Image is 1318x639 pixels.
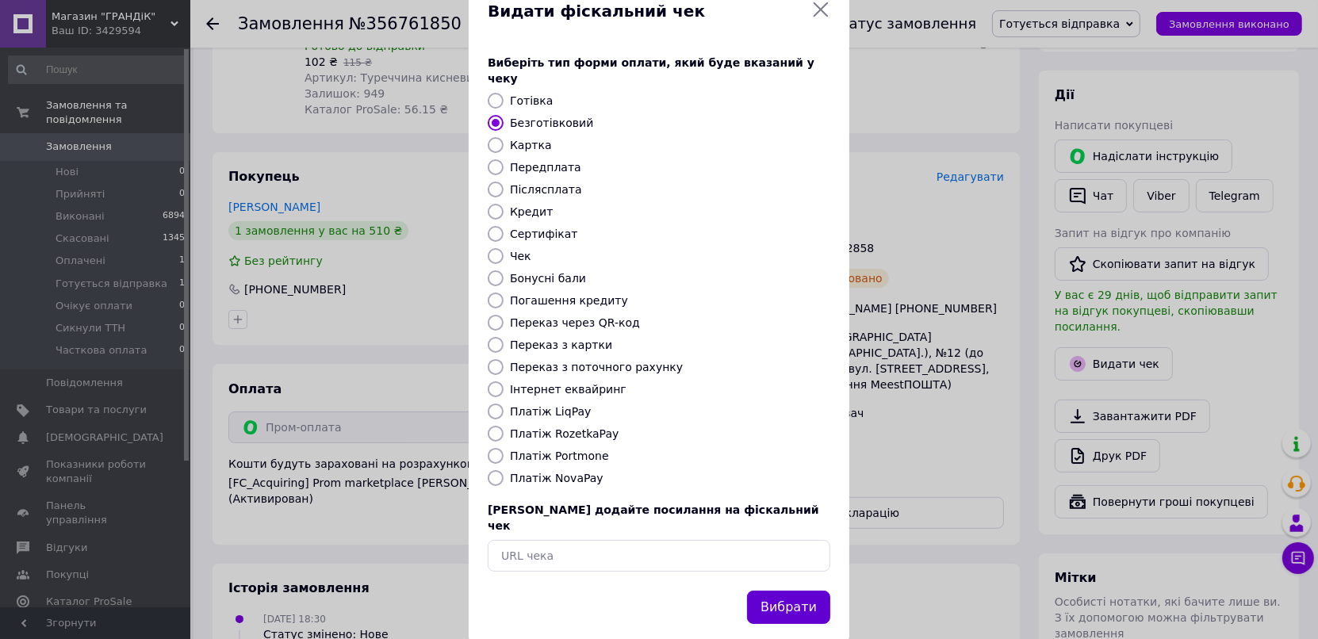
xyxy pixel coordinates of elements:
label: Переказ з картки [510,339,612,351]
label: Готівка [510,94,553,107]
label: Бонусні бали [510,272,586,285]
button: Вибрати [747,591,830,625]
label: Сертифікат [510,228,578,240]
label: Переказ через QR-код [510,316,640,329]
span: [PERSON_NAME] додайте посилання на фіскальний чек [488,503,819,532]
label: Платіж LiqPay [510,405,591,418]
label: Інтернет еквайринг [510,383,626,396]
label: Платіж NovaPay [510,472,603,484]
label: Погашення кредиту [510,294,628,307]
label: Кредит [510,205,553,218]
input: URL чека [488,540,830,572]
label: Чек [510,250,531,262]
span: Виберіть тип форми оплати, який буде вказаний у чеку [488,56,814,85]
label: Платіж Portmone [510,450,609,462]
label: Передплата [510,161,581,174]
label: Платіж RozetkaPay [510,427,619,440]
label: Безготівковий [510,117,593,129]
label: Переказ з поточного рахунку [510,361,683,373]
label: Картка [510,139,552,151]
label: Післясплата [510,183,582,196]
